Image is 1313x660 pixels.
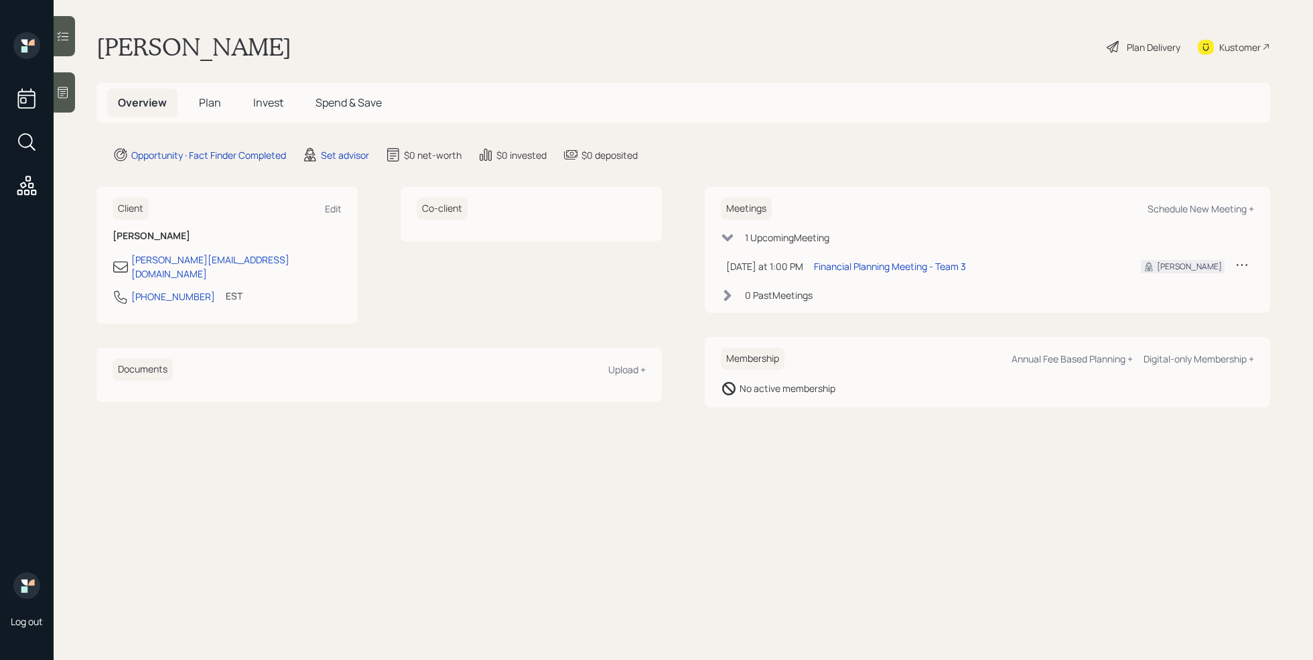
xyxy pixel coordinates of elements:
[1144,352,1254,365] div: Digital-only Membership +
[316,95,382,110] span: Spend & Save
[113,230,342,242] h6: [PERSON_NAME]
[1219,40,1261,54] div: Kustomer
[404,148,462,162] div: $0 net-worth
[199,95,221,110] span: Plan
[1157,261,1222,273] div: [PERSON_NAME]
[131,148,286,162] div: Opportunity · Fact Finder Completed
[96,32,291,62] h1: [PERSON_NAME]
[726,259,803,273] div: [DATE] at 1:00 PM
[581,148,638,162] div: $0 deposited
[1127,40,1180,54] div: Plan Delivery
[226,289,243,303] div: EST
[1012,352,1133,365] div: Annual Fee Based Planning +
[325,202,342,215] div: Edit
[13,572,40,599] img: retirable_logo.png
[721,198,772,220] h6: Meetings
[113,198,149,220] h6: Client
[608,363,646,376] div: Upload +
[11,615,43,628] div: Log out
[417,198,468,220] h6: Co-client
[745,230,829,245] div: 1 Upcoming Meeting
[253,95,283,110] span: Invest
[131,289,215,304] div: [PHONE_NUMBER]
[721,348,784,370] h6: Membership
[321,148,369,162] div: Set advisor
[740,381,835,395] div: No active membership
[745,288,813,302] div: 0 Past Meeting s
[814,259,966,273] div: Financial Planning Meeting - Team 3
[1148,202,1254,215] div: Schedule New Meeting +
[118,95,167,110] span: Overview
[131,253,342,281] div: [PERSON_NAME][EMAIL_ADDRESS][DOMAIN_NAME]
[113,358,173,381] h6: Documents
[496,148,547,162] div: $0 invested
